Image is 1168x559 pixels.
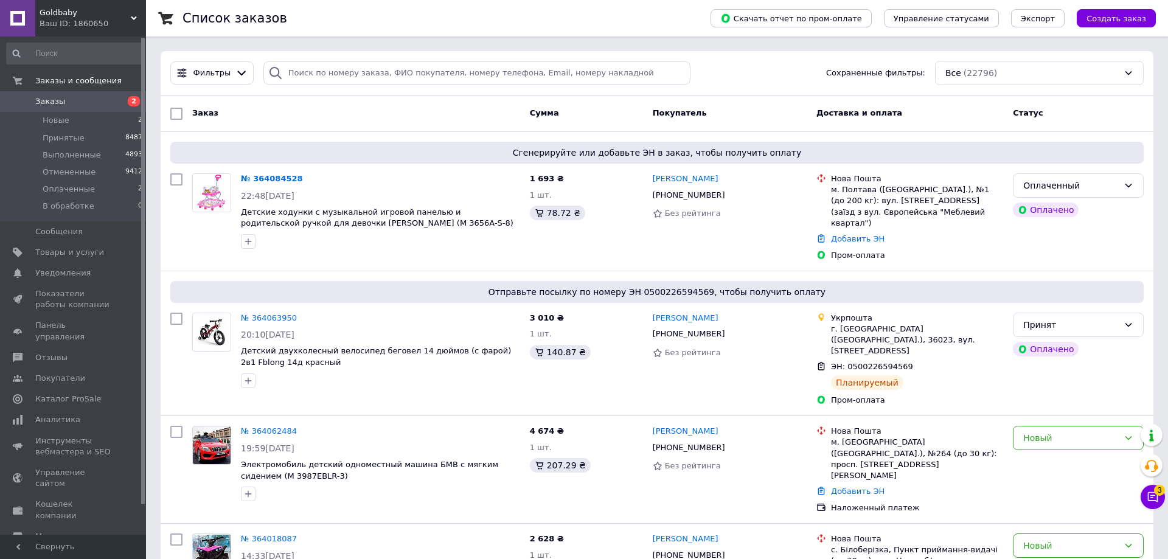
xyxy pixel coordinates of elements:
span: Маркет [35,531,66,542]
span: Goldbaby [40,7,131,18]
input: Поиск [6,43,144,64]
div: Нова Пошта [831,426,1003,437]
div: 207.29 ₴ [530,458,591,473]
div: Наложенный платеж [831,502,1003,513]
span: 22:48[DATE] [241,191,294,201]
span: (22796) [964,68,997,78]
a: Детские ходунки с музыкальной игровой панелью и родительской ручкой для девочки [PERSON_NAME] (M ... [241,207,513,228]
a: № 364084528 [241,174,303,183]
a: Создать заказ [1065,13,1156,23]
a: Добавить ЭН [831,234,885,243]
span: Отзывы [35,352,68,363]
span: Управление статусами [894,14,989,23]
span: 1 693 ₴ [530,174,564,183]
span: Аналитика [35,414,80,425]
div: Оплачено [1013,203,1079,217]
span: Отправьте посылку по номеру ЭН 0500226594569, чтобы получить оплату [175,286,1139,298]
a: Электромобиль детский одноместный машина БМВ с мягким сидением (М 3987EBLR-3) [241,460,498,481]
div: Нова Пошта [831,173,1003,184]
a: Фото товару [192,426,231,465]
img: Фото товару [193,426,231,464]
div: 140.87 ₴ [530,345,591,359]
div: [PHONE_NUMBER] [650,326,728,342]
span: 19:59[DATE] [241,443,294,453]
span: Заказы и сообщения [35,75,122,86]
span: Уведомления [35,268,91,279]
span: 2 [128,96,140,106]
div: 78.72 ₴ [530,206,585,220]
span: 20:10[DATE] [241,330,294,339]
a: № 364018087 [241,534,297,543]
a: [PERSON_NAME] [653,533,718,545]
div: Пром-оплата [831,250,1003,261]
span: Экспорт [1021,14,1055,23]
span: Новые [43,115,69,126]
div: Ваш ID: 1860650 [40,18,146,29]
span: 1 шт. [530,329,552,338]
div: Планируемый [831,375,903,390]
span: Принятые [43,133,85,144]
div: Оплаченный [1023,179,1119,192]
div: Нова Пошта [831,533,1003,544]
span: Инструменты вебмастера и SEO [35,436,113,457]
span: 4893 [125,150,142,161]
span: Скачать отчет по пром-оплате [720,13,862,24]
span: Товары и услуги [35,247,104,258]
div: Оплачено [1013,342,1079,356]
span: 1 шт. [530,190,552,200]
span: Кошелек компании [35,499,113,521]
button: Чат с покупателем3 [1141,485,1165,509]
span: Заказы [35,96,65,107]
span: Статус [1013,108,1043,117]
span: Без рейтинга [665,348,721,357]
a: [PERSON_NAME] [653,173,718,185]
span: Фильтры [193,68,231,79]
div: [PHONE_NUMBER] [650,187,728,203]
a: [PERSON_NAME] [653,426,718,437]
button: Скачать отчет по пром-оплате [711,9,872,27]
a: [PERSON_NAME] [653,313,718,324]
span: Доставка и оплата [816,108,902,117]
span: Покупатели [35,373,85,384]
span: Управление сайтом [35,467,113,489]
span: 0 [138,201,142,212]
a: Детский двухколесный велосипед беговел 14 дюймов (с фарой) 2в1 Fblong 14д красный [241,346,511,367]
span: 4 674 ₴ [530,426,564,436]
span: Панель управления [35,320,113,342]
span: 2 [138,184,142,195]
span: 2 628 ₴ [530,534,564,543]
a: Добавить ЭН [831,487,885,496]
span: ЭН: 0500226594569 [831,362,913,371]
span: 3 010 ₴ [530,313,564,322]
span: Заказ [192,108,218,117]
button: Управление статусами [884,9,999,27]
span: 1 шт. [530,443,552,452]
div: г. [GEOGRAPHIC_DATA] ([GEOGRAPHIC_DATA].), 36023, вул. [STREET_ADDRESS] [831,324,1003,357]
span: Без рейтинга [665,209,721,218]
span: Сумма [530,108,559,117]
a: № 364062484 [241,426,297,436]
div: м. Полтава ([GEOGRAPHIC_DATA].), №1 (до 200 кг): вул. [STREET_ADDRESS] (заїзд з вул. Європейська ... [831,184,1003,229]
span: Сохраненные фильтры: [826,68,925,79]
span: Создать заказ [1086,14,1146,23]
span: Без рейтинга [665,461,721,470]
div: м. [GEOGRAPHIC_DATA] ([GEOGRAPHIC_DATA].), №264 (до 30 кг): просп. [STREET_ADDRESS][PERSON_NAME] [831,437,1003,481]
span: Каталог ProSale [35,394,101,404]
button: Экспорт [1011,9,1065,27]
input: Поиск по номеру заказа, ФИО покупателя, номеру телефона, Email, номеру накладной [263,61,690,85]
div: Укрпошта [831,313,1003,324]
span: Все [945,67,961,79]
div: Новый [1023,539,1119,552]
span: 2 [138,115,142,126]
div: Принят [1023,318,1119,332]
span: Отмененные [43,167,96,178]
img: Фото товару [193,174,231,212]
span: 3 [1154,485,1165,496]
h1: Список заказов [182,11,287,26]
span: Показатели работы компании [35,288,113,310]
span: Оплаченные [43,184,95,195]
div: [PHONE_NUMBER] [650,440,728,456]
img: Фото товару [198,313,226,351]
